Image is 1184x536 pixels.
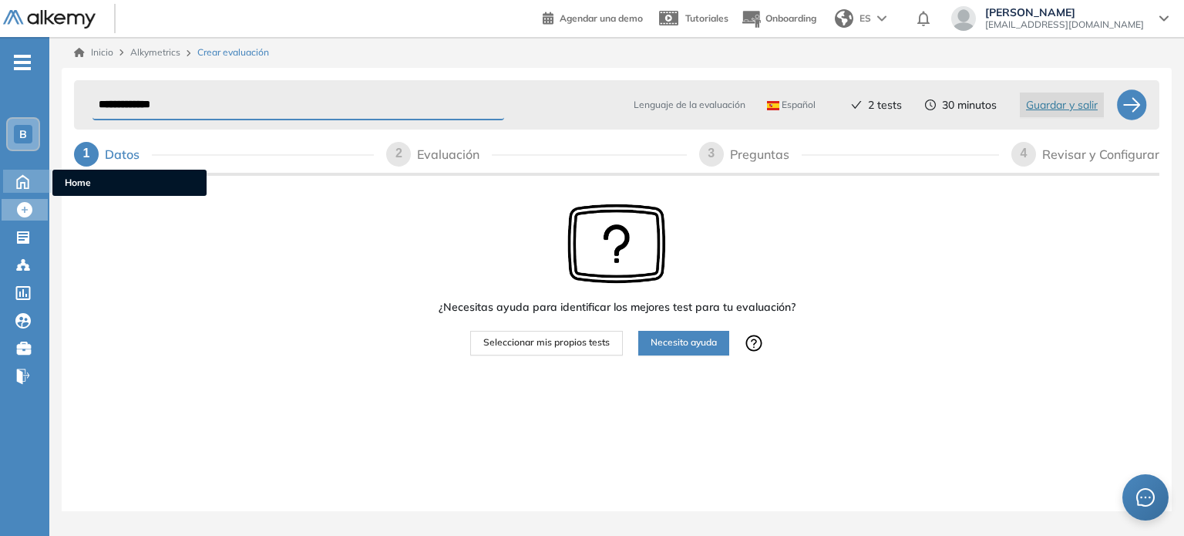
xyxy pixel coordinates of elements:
[74,142,374,167] div: 1Datos
[3,10,96,29] img: Logo
[1135,487,1155,507] span: message
[1026,96,1098,113] span: Guardar y salir
[19,128,27,140] span: B
[105,142,152,167] div: Datos
[543,8,643,26] a: Agendar una demo
[985,19,1144,31] span: [EMAIL_ADDRESS][DOMAIN_NAME]
[634,98,745,112] span: Lenguaje de la evaluación
[765,12,816,24] span: Onboarding
[708,147,715,160] span: 3
[638,331,729,356] button: Necesito ayuda
[685,12,728,24] span: Tutoriales
[942,97,997,113] span: 30 minutos
[470,331,623,356] button: Seleccionar mis propios tests
[877,15,886,22] img: arrow
[868,97,902,113] span: 2 tests
[741,2,816,35] button: Onboarding
[835,9,853,28] img: world
[851,99,862,110] span: check
[65,176,194,190] span: Home
[14,61,31,64] i: -
[395,147,402,160] span: 2
[1020,93,1104,117] button: Guardar y salir
[197,46,269,59] span: Crear evaluación
[859,12,871,25] span: ES
[560,12,643,24] span: Agendar una demo
[74,46,113,59] a: Inicio
[1021,147,1028,160] span: 4
[417,142,492,167] div: Evaluación
[386,142,686,167] div: 2Evaluación
[1042,142,1159,167] div: Revisar y Configurar
[1011,142,1159,167] div: 4Revisar y Configurar
[439,299,795,315] span: ¿Necesitas ayuda para identificar los mejores test para tu evaluación?
[699,142,999,167] div: 3Preguntas
[483,335,610,350] span: Seleccionar mis propios tests
[651,335,717,350] span: Necesito ayuda
[730,142,802,167] div: Preguntas
[767,99,816,111] span: Español
[767,101,779,110] img: ESP
[985,6,1144,19] span: [PERSON_NAME]
[925,99,936,110] span: clock-circle
[130,46,180,58] span: Alkymetrics
[83,147,90,160] span: 1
